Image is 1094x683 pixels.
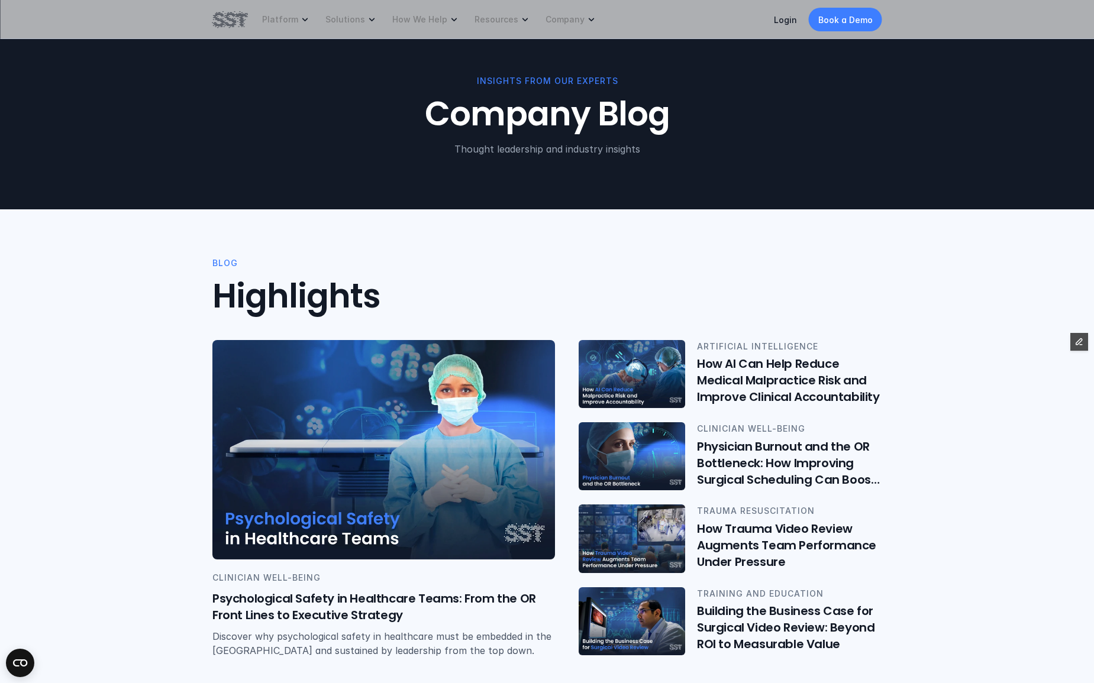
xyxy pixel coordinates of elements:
p: CLINICIAN WELL-BEING [697,422,882,435]
p: Book a Demo [818,14,873,26]
img: SST logo [212,9,248,30]
h1: Company Blog [212,95,882,134]
p: How We Help [392,14,447,25]
p: Solutions [325,14,365,25]
img: Nurse in surgical cap, gown, and gloves standing in front of an empty OR table [212,340,555,559]
a: Nurse in surgical cap, gown, and gloves standing in front of an empty OR tableCLINICIAN WELL-BEIN... [212,340,555,669]
p: Thought leadership and industry insights [212,142,882,156]
a: A group of trauma staff watching a video review in a classroom settingTRAUMA RESUSCITATIONHow Tra... [579,505,882,573]
p: Platform [262,14,298,25]
a: A physician looking at Black Box Platform data on a desktop computerTRAINING AND EDUCATIONBuildin... [579,587,882,655]
p: ARTIFICIAL INTELLIGENCE [697,340,882,353]
p: TRAINING AND EDUCATION [697,587,882,600]
h6: How Trauma Video Review Augments Team Performance Under Pressure [697,520,882,570]
img: A group of trauma staff watching a video review in a classroom setting [579,505,685,573]
button: Open CMP widget [6,649,34,677]
p: Discover why psychological safety in healthcare must be embedded in the [GEOGRAPHIC_DATA] and sus... [212,630,555,658]
h2: Highlights [212,277,882,316]
p: CLINICIAN WELL-BEING [212,571,555,584]
p: Resources [475,14,518,25]
a: Login [774,15,797,25]
a: Nurse in scrub cap and mask. A clock in the background.CLINICIAN WELL-BEINGPhysician Burnout and ... [579,422,882,490]
p: TRAUMA RESUSCITATION [697,505,882,518]
img: A physician looking at Black Box Platform data on a desktop computer [579,587,685,655]
p: BLOG [212,257,238,270]
h6: Physician Burnout and the OR Bottleneck: How Improving Surgical Scheduling Can Boost Capacity and... [697,438,882,488]
button: Edit Framer Content [1070,333,1088,351]
h6: How AI Can Help Reduce Medical Malpractice Risk and Improve Clinical Accountability [697,356,882,406]
h6: Building the Business Case for Surgical Video Review: Beyond ROI to Measurable Value [697,603,882,652]
p: Insights From Our Experts [212,75,882,88]
a: Book a Demo [809,8,882,31]
img: Nurse in scrub cap and mask. A clock in the background. [579,422,685,490]
a: Two clinicians in an operating room, looking down at tableARTIFICIAL INTELLIGENCEHow AI Can Help ... [579,340,882,408]
p: Company [546,14,585,25]
h6: Psychological Safety in Healthcare Teams: From the OR Front Lines to Executive Strategy [212,591,555,624]
img: Two clinicians in an operating room, looking down at table [579,340,685,408]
